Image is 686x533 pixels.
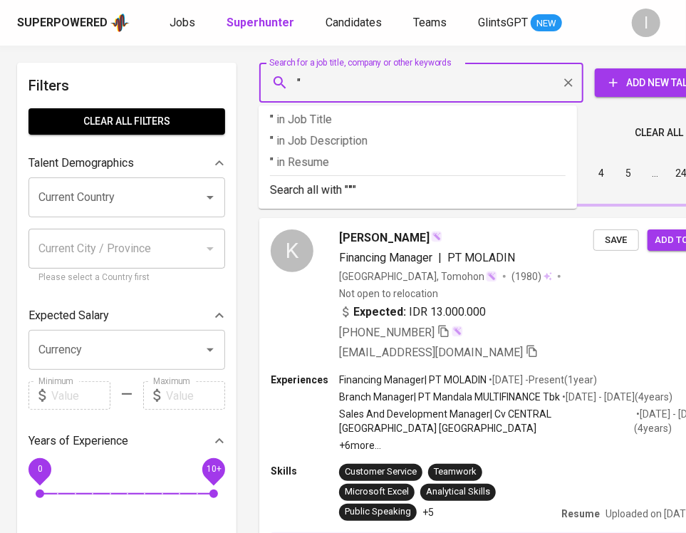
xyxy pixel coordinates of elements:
[170,16,195,29] span: Jobs
[326,14,385,32] a: Candidates
[511,269,552,284] div: (1980)
[200,187,220,207] button: Open
[271,373,339,387] p: Experiences
[170,14,198,32] a: Jobs
[110,12,130,33] img: app logo
[431,231,442,242] img: magic_wand.svg
[270,133,566,150] p: "
[345,465,417,479] div: Customer Service
[166,381,225,410] input: Value
[478,14,562,32] a: GlintsGPT NEW
[413,16,447,29] span: Teams
[28,427,225,455] div: Years of Experience
[413,14,449,32] a: Teams
[353,304,406,321] b: Expected:
[590,162,613,185] button: Go to page 4
[200,340,220,360] button: Open
[28,108,225,135] button: Clear All filters
[17,15,108,31] div: Superpowered
[227,16,294,29] b: Superhunter
[28,433,128,450] p: Years of Experience
[339,326,435,339] span: [PHONE_NUMBER]
[276,134,368,148] span: in Job Description
[345,505,411,519] div: Public Speaking
[345,485,409,499] div: Microsoft Excel
[635,124,683,142] span: Clear All
[617,162,640,185] button: Go to page 5
[486,271,497,282] img: magic_wand.svg
[326,16,382,29] span: Candidates
[38,271,215,285] p: Please select a Country first
[601,232,632,249] span: Save
[28,307,109,324] p: Expected Salary
[270,182,566,199] p: Search all with " "
[339,407,634,435] p: Sales And Development Manager | Cv CENTRAL [GEOGRAPHIC_DATA] [GEOGRAPHIC_DATA]
[276,113,332,126] span: in Job Title
[558,73,578,93] button: Clear
[339,304,486,321] div: IDR 13.000.000
[28,74,225,97] h6: Filters
[434,465,477,479] div: Teamwork
[438,249,442,266] span: |
[560,390,672,404] p: • [DATE] - [DATE] ( 4 years )
[271,464,339,478] p: Skills
[593,229,639,252] button: Save
[339,251,432,264] span: Financing Manager
[447,251,515,264] span: PT MOLADIN
[270,111,566,128] p: "
[632,9,660,37] div: I
[51,381,110,410] input: Value
[426,485,490,499] div: Analytical Skills
[348,183,353,197] b: "
[227,14,297,32] a: Superhunter
[339,229,430,247] span: [PERSON_NAME]
[276,155,329,169] span: in Resume
[561,507,600,521] p: Resume
[339,390,560,404] p: Branch Manager | PT Mandala MULTIFINANCE Tbk
[644,166,667,180] div: …
[339,346,523,359] span: [EMAIL_ADDRESS][DOMAIN_NAME]
[271,229,313,272] div: K
[270,154,566,171] p: "
[422,505,434,519] p: +5
[339,373,487,387] p: Financing Manager | PT MOLADIN
[28,301,225,330] div: Expected Salary
[478,16,528,29] span: GlintsGPT
[452,326,463,337] img: magic_wand.svg
[28,155,134,172] p: Talent Demographics
[531,16,562,31] span: NEW
[40,113,214,130] span: Clear All filters
[487,373,597,387] p: • [DATE] - Present ( 1 year )
[339,286,438,301] p: Not open to relocation
[206,465,221,475] span: 10+
[28,149,225,177] div: Talent Demographics
[339,269,497,284] div: [GEOGRAPHIC_DATA], Tomohon
[17,12,130,33] a: Superpoweredapp logo
[37,465,42,475] span: 0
